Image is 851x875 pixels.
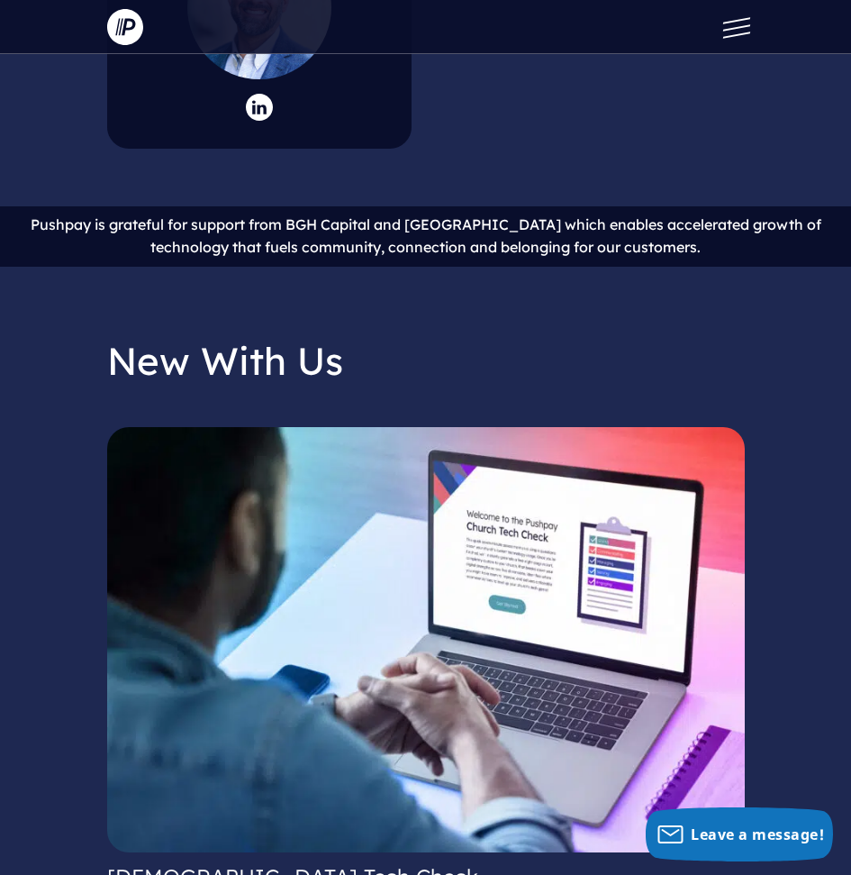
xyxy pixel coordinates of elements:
[107,427,745,852] img: Church Tech Check
[107,324,745,398] h2: New With Us
[691,825,824,844] span: Leave a message!
[31,215,821,257] span: Pushpay is grateful for support from BGH Capital and [GEOGRAPHIC_DATA] which enables accelerated ...
[646,807,833,861] button: Leave a message!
